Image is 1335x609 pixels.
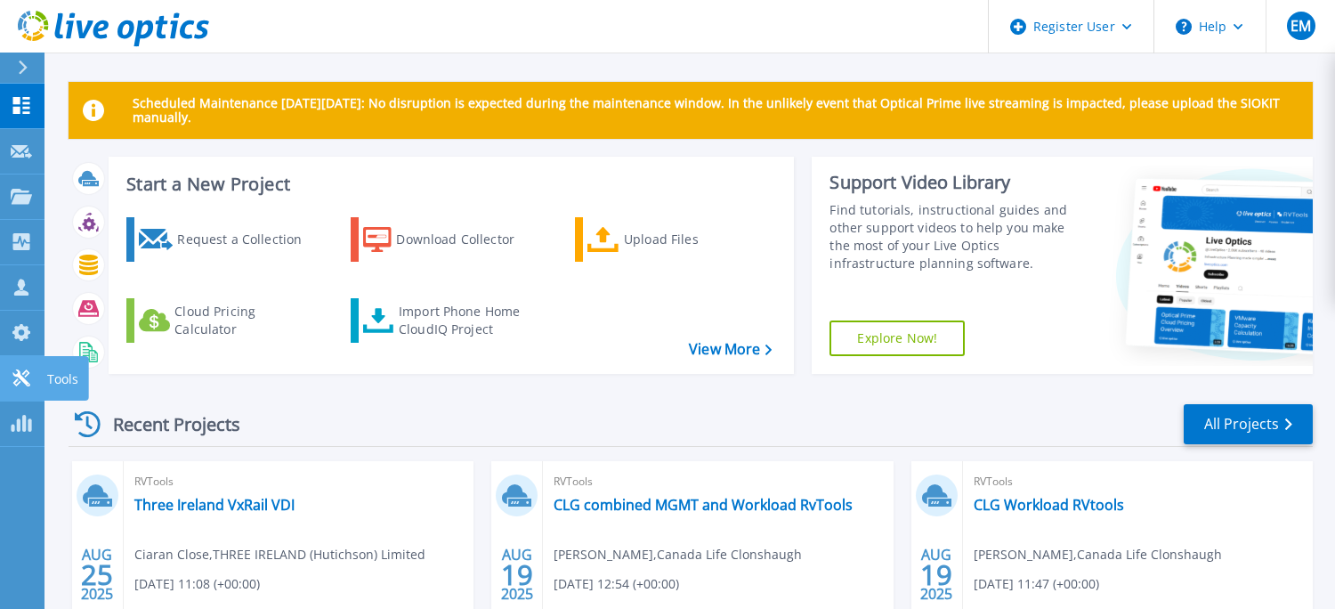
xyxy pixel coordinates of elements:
[134,496,295,514] a: Three Ireland VxRail VDI
[624,222,766,257] div: Upload Files
[974,496,1124,514] a: CLG Workload RVtools
[396,222,538,257] div: Download Collector
[554,545,802,564] span: [PERSON_NAME] , Canada Life Clonshaugh
[126,298,325,343] a: Cloud Pricing Calculator
[554,574,679,594] span: [DATE] 12:54 (+00:00)
[575,217,773,262] a: Upload Files
[133,96,1299,125] p: Scheduled Maintenance [DATE][DATE]: No disruption is expected during the maintenance window. In t...
[126,217,325,262] a: Request a Collection
[81,567,113,582] span: 25
[974,574,1099,594] span: [DATE] 11:47 (+00:00)
[829,321,965,356] a: Explore Now!
[174,303,317,338] div: Cloud Pricing Calculator
[134,545,425,564] span: Ciaran Close , THREE IRELAND (Hutichson) Limited
[126,175,772,194] h3: Start a New Project
[500,542,534,607] div: AUG 2025
[829,171,1080,194] div: Support Video Library
[399,303,538,338] div: Import Phone Home CloudIQ Project
[47,356,78,402] p: Tools
[1290,19,1311,33] span: EM
[919,542,953,607] div: AUG 2025
[554,472,882,491] span: RVTools
[134,574,260,594] span: [DATE] 11:08 (+00:00)
[501,567,533,582] span: 19
[689,341,772,358] a: View More
[69,402,264,446] div: Recent Projects
[134,472,463,491] span: RVTools
[177,222,320,257] div: Request a Collection
[974,472,1302,491] span: RVTools
[920,567,952,582] span: 19
[829,201,1080,272] div: Find tutorials, instructional guides and other support videos to help you make the most of your L...
[974,545,1222,564] span: [PERSON_NAME] , Canada Life Clonshaugh
[554,496,853,514] a: CLG combined MGMT and Workload RvTools
[351,217,549,262] a: Download Collector
[80,542,114,607] div: AUG 2025
[1184,404,1313,444] a: All Projects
